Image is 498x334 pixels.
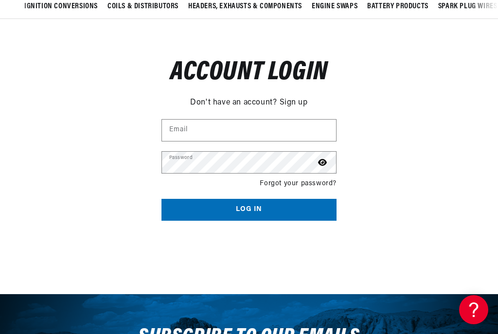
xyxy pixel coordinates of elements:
[438,1,498,12] span: Spark Plug Wires
[162,120,336,141] input: Email
[161,94,337,109] div: Don't have an account?
[107,1,178,12] span: Coils & Distributors
[24,1,98,12] span: Ignition Conversions
[161,62,337,85] h1: Account login
[161,199,337,221] button: Log in
[367,1,428,12] span: Battery Products
[260,178,337,189] a: Forgot your password?
[312,1,357,12] span: Engine Swaps
[188,1,302,12] span: Headers, Exhausts & Components
[280,97,308,109] a: Sign up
